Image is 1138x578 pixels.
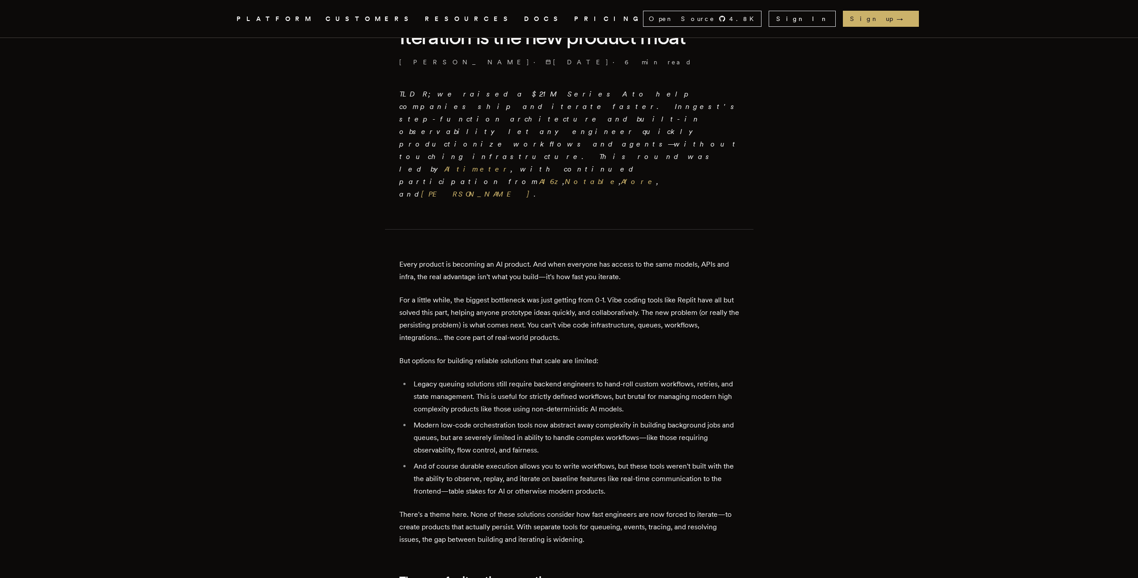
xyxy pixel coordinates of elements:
[843,11,919,27] a: Sign up
[399,508,739,546] p: There's a theme here. None of these solutions consider how fast engineers are now forced to itera...
[425,13,513,25] button: RESOURCES
[237,13,315,25] button: PLATFORM
[897,14,912,23] span: →
[399,355,739,367] p: But options for building reliable solutions that scale are limited:
[649,14,715,23] span: Open Source
[399,258,739,283] p: Every product is becoming an AI product. And when everyone has access to the same models, APIs an...
[399,58,530,67] a: [PERSON_NAME]
[411,378,739,415] li: Legacy queuing solutions still require backend engineers to hand-roll custom workflows, retries, ...
[411,460,739,498] li: And of course durable execution allows you to write workflows, but these tools weren't built with...
[546,58,609,67] span: [DATE]
[326,13,414,25] a: CUSTOMERS
[565,177,619,186] a: Notable
[524,13,563,25] a: DOCS
[444,165,511,173] a: Altimeter
[421,190,534,198] a: [PERSON_NAME]
[769,11,836,27] a: Sign In
[729,14,759,23] span: 4.8 K
[399,294,739,344] p: For a little while, the biggest bottleneck was just getting from 0-1. Vibe coding tools like Repl...
[625,58,692,67] span: 6 min read
[399,58,739,67] p: · ·
[399,90,739,198] em: TLDR; we raised a $21M Series A to help companies ship and iterate faster. Inngest's step-functio...
[411,419,739,457] li: Modern low-code orchestration tools now abstract away complexity in building background jobs and ...
[621,177,656,186] a: Afore
[539,177,563,186] a: A16z
[574,13,643,25] a: PRICING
